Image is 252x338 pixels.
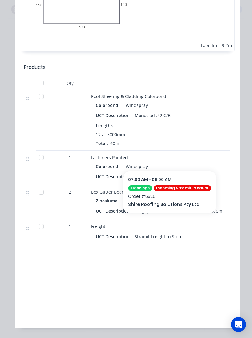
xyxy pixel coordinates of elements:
div: Products [24,64,45,71]
div: 9.2m [222,42,232,49]
div: Colorbond [96,162,121,171]
div: Zip 65mm Painted (Box 500) [132,172,194,181]
div: Stramit Freight to Store [132,232,185,241]
div: Windspray [123,162,148,171]
div: Monoclad .42 C/B [132,111,173,120]
div: Zincalume [96,196,120,205]
span: 12 at 5000mm [96,131,125,138]
span: Box Gutter Board [91,189,126,195]
div: UCT Description [96,172,132,181]
span: Lengths [96,122,113,129]
span: 2 [69,189,71,195]
div: UCT Description [96,111,132,120]
span: Roof Sheeting & Cladding Colorbond [91,93,166,99]
span: Total: [96,140,108,146]
span: Freight [91,223,105,229]
div: UCT Description [96,206,132,215]
div: Windspray [123,101,148,110]
div: Colorbond [96,101,121,110]
span: 1 [69,154,71,161]
span: 60m [108,140,122,146]
span: Fasteners Painted [91,155,128,160]
div: Open Intercom Messenger [231,317,246,332]
div: UCT Description [96,232,132,241]
span: 1 [69,223,71,230]
div: Qty [52,77,89,89]
div: Longspan Box Gutter Board 600w Z/A x 6m [132,206,225,215]
div: Total lm [200,42,217,49]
